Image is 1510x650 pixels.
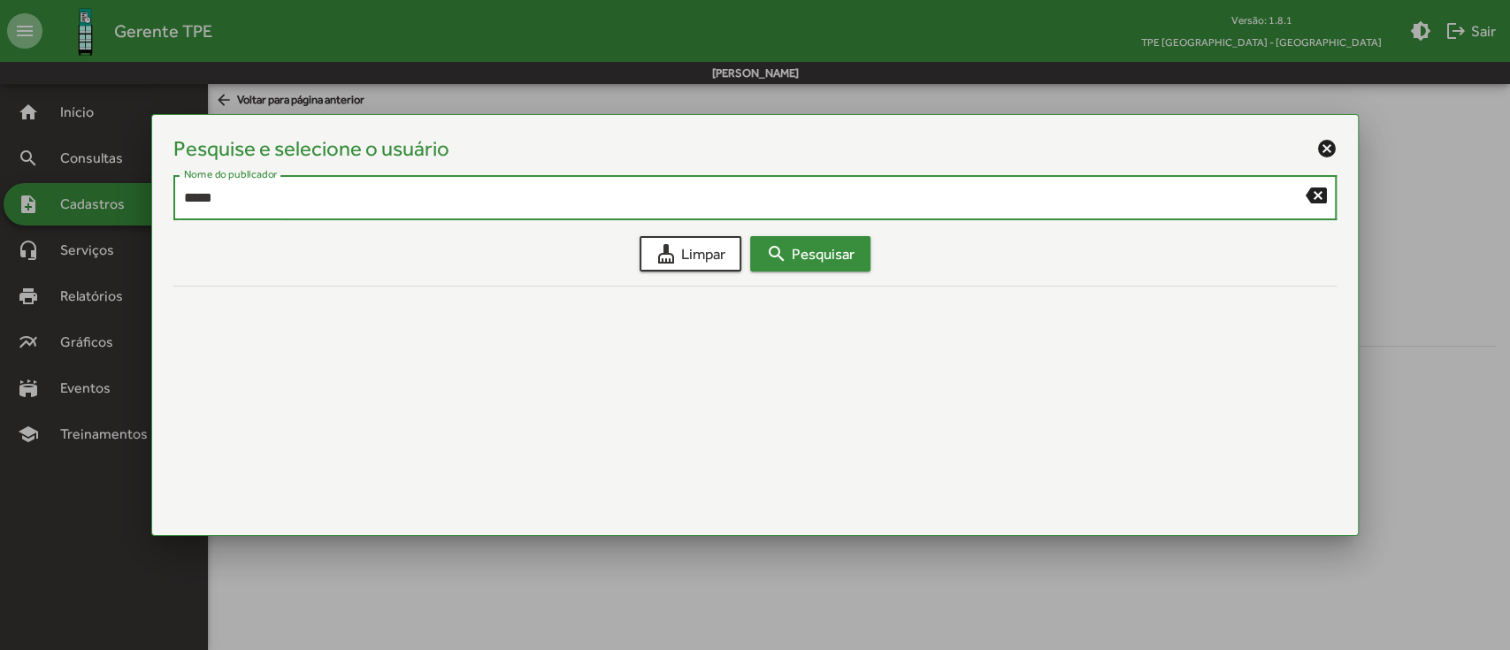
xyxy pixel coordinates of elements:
mat-icon: search [766,243,787,264]
h4: Pesquise e selecione o usuário [173,136,449,162]
mat-icon: cancel [1315,138,1337,159]
span: Limpar [655,238,725,270]
button: Pesquisar [750,236,870,271]
mat-icon: backspace [1305,184,1326,205]
button: Limpar [640,236,741,271]
span: Pesquisar [766,238,855,270]
mat-icon: cleaning_services [655,243,677,264]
